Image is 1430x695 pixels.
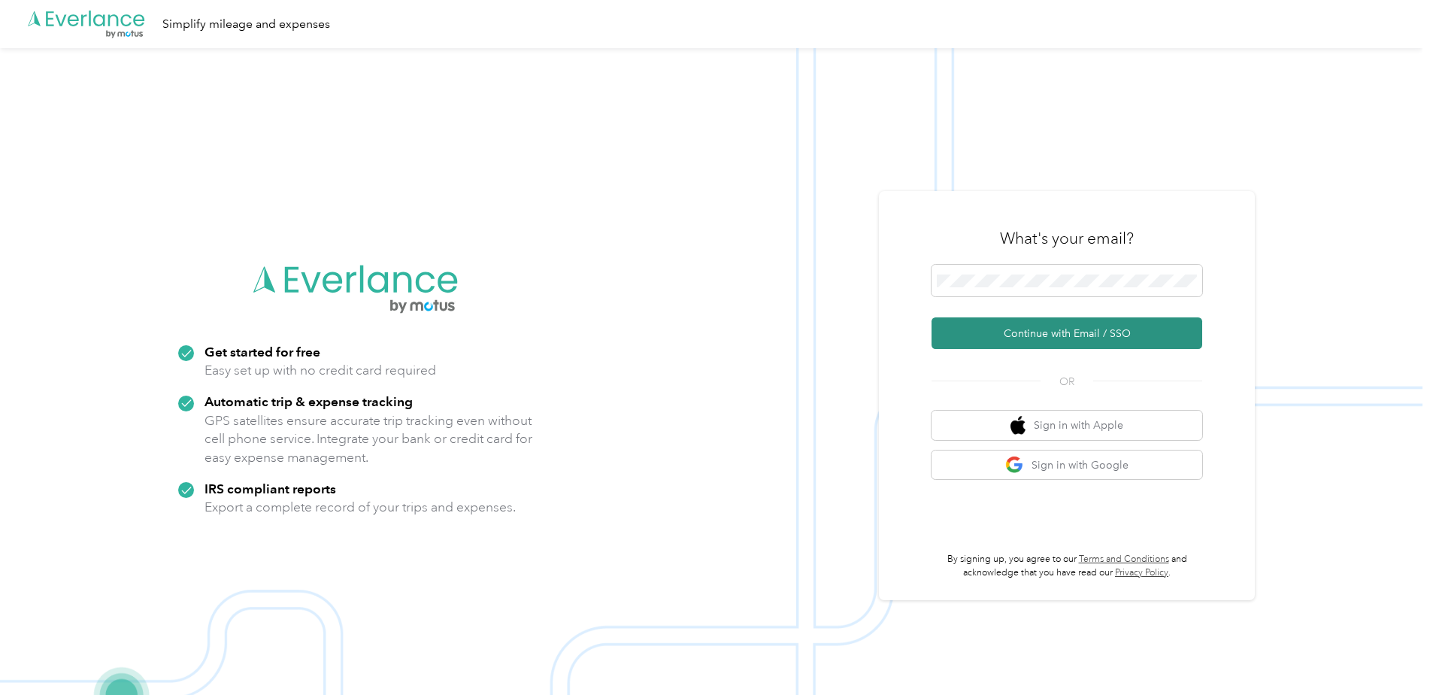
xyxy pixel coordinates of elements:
[1115,567,1168,578] a: Privacy Policy
[205,411,533,467] p: GPS satellites ensure accurate trip tracking even without cell phone service. Integrate your bank...
[1000,228,1134,249] h3: What's your email?
[205,361,436,380] p: Easy set up with no credit card required
[205,498,516,517] p: Export a complete record of your trips and expenses.
[932,411,1202,440] button: apple logoSign in with Apple
[205,393,413,409] strong: Automatic trip & expense tracking
[205,481,336,496] strong: IRS compliant reports
[1079,554,1169,565] a: Terms and Conditions
[932,553,1202,579] p: By signing up, you agree to our and acknowledge that you have read our .
[1005,456,1024,475] img: google logo
[932,317,1202,349] button: Continue with Email / SSO
[1041,374,1093,390] span: OR
[205,344,320,360] strong: Get started for free
[1010,416,1026,435] img: apple logo
[162,15,330,34] div: Simplify mileage and expenses
[932,451,1202,480] button: google logoSign in with Google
